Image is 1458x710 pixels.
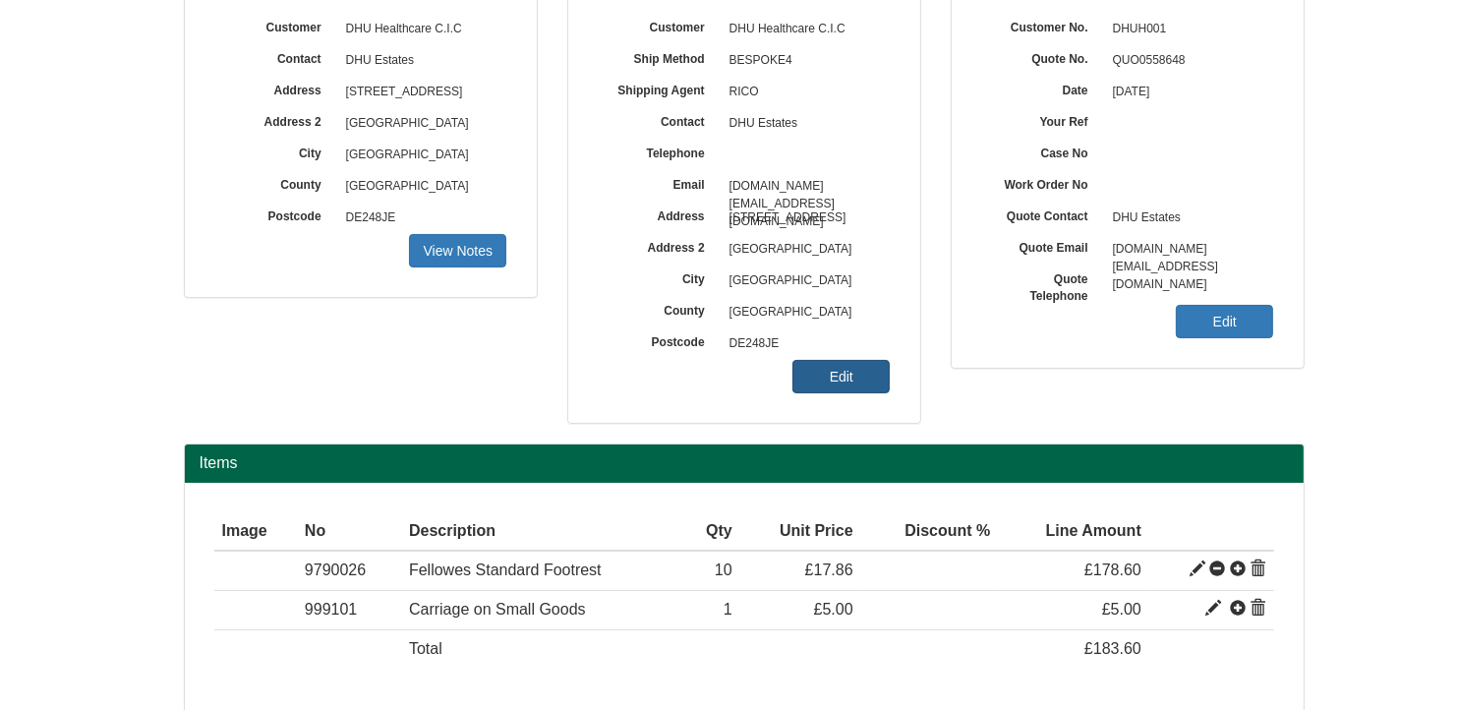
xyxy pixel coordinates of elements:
label: Customer [214,14,336,36]
span: DHU Healthcare C.I.C [720,14,891,45]
label: Work Order No [981,171,1103,194]
span: [GEOGRAPHIC_DATA] [720,297,891,328]
span: DHU Estates [336,45,507,77]
span: DHU Healthcare C.I.C [336,14,507,45]
label: Address 2 [214,108,336,131]
span: 10 [715,562,732,578]
span: RICO [720,77,891,108]
span: [DOMAIN_NAME][EMAIL_ADDRESS][DOMAIN_NAME] [1103,234,1274,266]
label: Quote Email [981,234,1103,257]
span: QUO0558648 [1103,45,1274,77]
a: Edit [792,360,890,393]
span: Carriage on Small Goods [409,601,586,618]
label: Quote No. [981,45,1103,68]
th: Unit Price [740,512,861,552]
span: DHUH001 [1103,14,1274,45]
th: Qty [683,512,740,552]
label: Address 2 [598,234,720,257]
label: Address [598,203,720,225]
label: City [214,140,336,162]
span: DHU Estates [720,108,891,140]
th: Discount % [861,512,999,552]
label: County [214,171,336,194]
span: DE248JE [720,328,891,360]
a: Edit [1176,305,1273,338]
label: Telephone [598,140,720,162]
label: Contact [598,108,720,131]
h2: Items [200,454,1289,472]
label: City [598,266,720,288]
label: Address [214,77,336,99]
span: [GEOGRAPHIC_DATA] [720,266,891,297]
span: £5.00 [814,601,853,618]
label: Customer No. [981,14,1103,36]
label: Email [598,171,720,194]
span: Fellowes Standard Footrest [409,562,602,578]
span: [GEOGRAPHIC_DATA] [720,234,891,266]
label: Postcode [214,203,336,225]
th: Line Amount [998,512,1148,552]
span: [GEOGRAPHIC_DATA] [336,140,507,171]
label: Quote Telephone [981,266,1103,305]
label: Contact [214,45,336,68]
span: [STREET_ADDRESS] [336,77,507,108]
th: Image [214,512,297,552]
label: Your Ref [981,108,1103,131]
span: [DOMAIN_NAME][EMAIL_ADDRESS][DOMAIN_NAME] [720,171,891,203]
a: View Notes [409,234,506,267]
span: DHU Estates [1103,203,1274,234]
label: Case No [981,140,1103,162]
label: County [598,297,720,320]
label: Ship Method [598,45,720,68]
span: [GEOGRAPHIC_DATA] [336,108,507,140]
label: Quote Contact [981,203,1103,225]
span: £5.00 [1102,601,1141,618]
span: £178.60 [1084,562,1141,578]
td: Total [401,630,683,669]
label: Date [981,77,1103,99]
span: DE248JE [336,203,507,234]
label: Postcode [598,328,720,351]
span: [DATE] [1103,77,1274,108]
th: Description [401,512,683,552]
span: [GEOGRAPHIC_DATA] [336,171,507,203]
label: Customer [598,14,720,36]
span: £17.86 [805,562,853,578]
td: 9790026 [297,551,401,590]
th: No [297,512,401,552]
label: Shipping Agent [598,77,720,99]
span: £183.60 [1084,640,1141,657]
td: 999101 [297,591,401,630]
span: [STREET_ADDRESS] [720,203,891,234]
span: BESPOKE4 [720,45,891,77]
span: 1 [724,601,732,618]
